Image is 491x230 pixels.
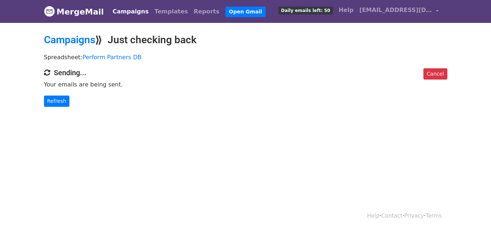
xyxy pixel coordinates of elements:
[278,7,333,15] span: Daily emails left: 50
[82,54,142,61] a: Perform Partners DB
[191,4,222,19] a: Reports
[152,4,191,19] a: Templates
[44,96,70,107] a: Refresh
[359,6,432,15] span: [EMAIL_ADDRESS][DOMAIN_NAME]
[426,213,442,219] a: Terms
[44,6,55,17] img: MergeMail logo
[367,213,379,219] a: Help
[44,53,447,61] p: Spreadsheet:
[44,68,447,77] h4: Sending...
[225,7,266,17] a: Open Gmail
[44,4,104,19] a: MergeMail
[336,3,357,17] a: Help
[110,4,152,19] a: Campaigns
[44,34,95,46] a: Campaigns
[423,68,447,80] a: Cancel
[44,34,447,46] h2: ⟫ Just checking back
[357,3,442,20] a: [EMAIL_ADDRESS][DOMAIN_NAME]
[44,81,447,88] p: Your emails are being sent.
[275,3,335,17] a: Daily emails left: 50
[404,213,424,219] a: Privacy
[381,213,402,219] a: Contact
